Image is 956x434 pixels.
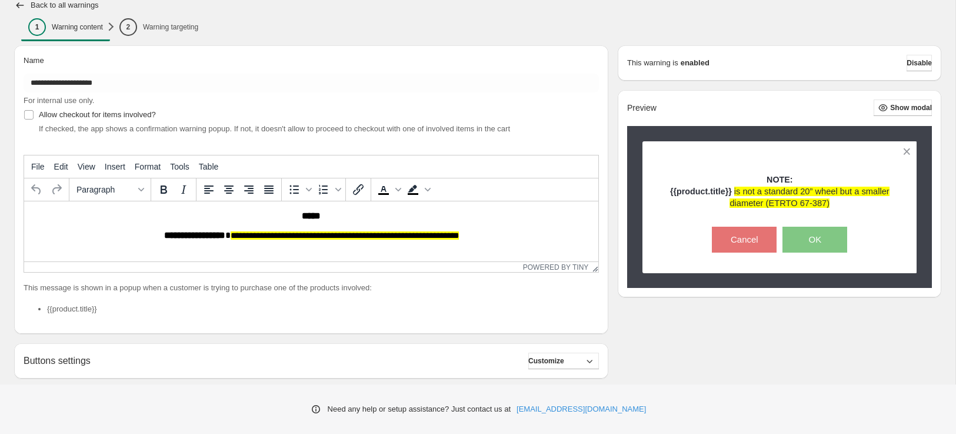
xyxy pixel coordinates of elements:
[528,356,564,366] span: Customize
[24,282,599,294] p: This message is shown in a popup when a customer is trying to purchase one of the products involved:
[259,180,279,200] button: Justify
[47,303,599,315] li: {{product.title}}
[588,262,598,272] div: Resize
[199,180,219,200] button: Align left
[31,162,45,171] span: File
[907,58,932,68] span: Disable
[767,175,792,184] strong: NOTE:
[76,185,134,194] span: Paragraph
[52,22,103,32] p: Warning content
[46,180,66,200] button: Redo
[314,180,343,200] div: Numbered list
[782,227,847,253] button: OK
[374,180,403,200] div: Text color
[681,57,709,69] strong: enabled
[712,227,777,253] button: Cancel
[105,162,125,171] span: Insert
[24,201,598,261] iframe: Rich Text Area
[528,353,599,369] button: Customize
[24,355,91,366] h2: Buttons settings
[28,18,46,36] div: 1
[627,103,657,113] h2: Preview
[170,162,189,171] span: Tools
[119,18,137,36] div: 2
[154,180,174,200] button: Bold
[219,180,239,200] button: Align center
[874,100,932,116] button: Show modal
[907,55,932,71] button: Disable
[78,162,95,171] span: View
[890,103,932,112] span: Show modal
[348,180,368,200] button: Insert/edit link
[670,187,732,196] strong: {{product.title}}
[143,22,198,32] p: Warning targeting
[174,180,194,200] button: Italic
[54,162,68,171] span: Edit
[31,1,99,10] h2: Back to all warnings
[199,162,218,171] span: Table
[26,180,46,200] button: Undo
[517,403,646,415] a: [EMAIL_ADDRESS][DOMAIN_NAME]
[39,110,156,119] span: Allow checkout for items involved?
[284,180,314,200] div: Bullet list
[39,124,510,133] span: If checked, the app shows a confirmation warning popup. If not, it doesn't allow to proceed to ch...
[730,187,889,208] span: is not a standard 20” wheel but a smaller diameter (ETRTO 67-387)
[239,180,259,200] button: Align right
[523,263,589,271] a: Powered by Tiny
[627,57,678,69] p: This warning is
[72,180,148,200] button: Formats
[24,56,44,65] span: Name
[24,96,94,105] span: For internal use only.
[135,162,161,171] span: Format
[403,180,432,200] div: Background color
